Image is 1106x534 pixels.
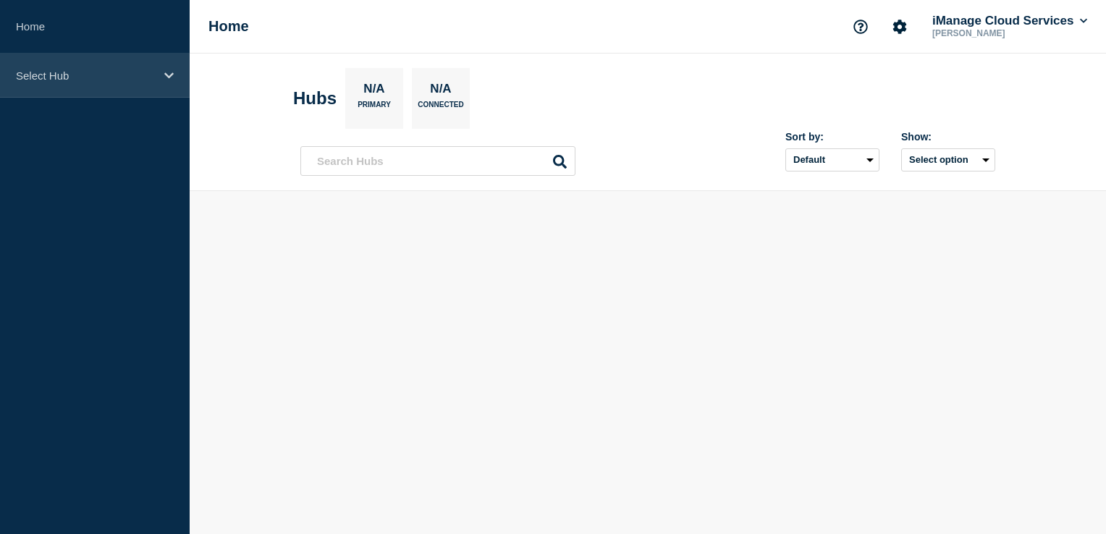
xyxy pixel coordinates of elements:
h1: Home [208,18,249,35]
p: Select Hub [16,69,155,82]
div: Show: [901,131,995,143]
select: Sort by [785,148,879,171]
p: N/A [425,82,457,101]
button: Support [845,12,876,42]
input: Search Hubs [300,146,575,176]
button: Account settings [885,12,915,42]
div: Sort by: [785,131,879,143]
button: iManage Cloud Services [929,14,1090,28]
p: [PERSON_NAME] [929,28,1080,38]
p: N/A [358,82,390,101]
button: Select option [901,148,995,171]
p: Primary [358,101,391,116]
p: Connected [418,101,463,116]
h2: Hubs [293,88,337,109]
